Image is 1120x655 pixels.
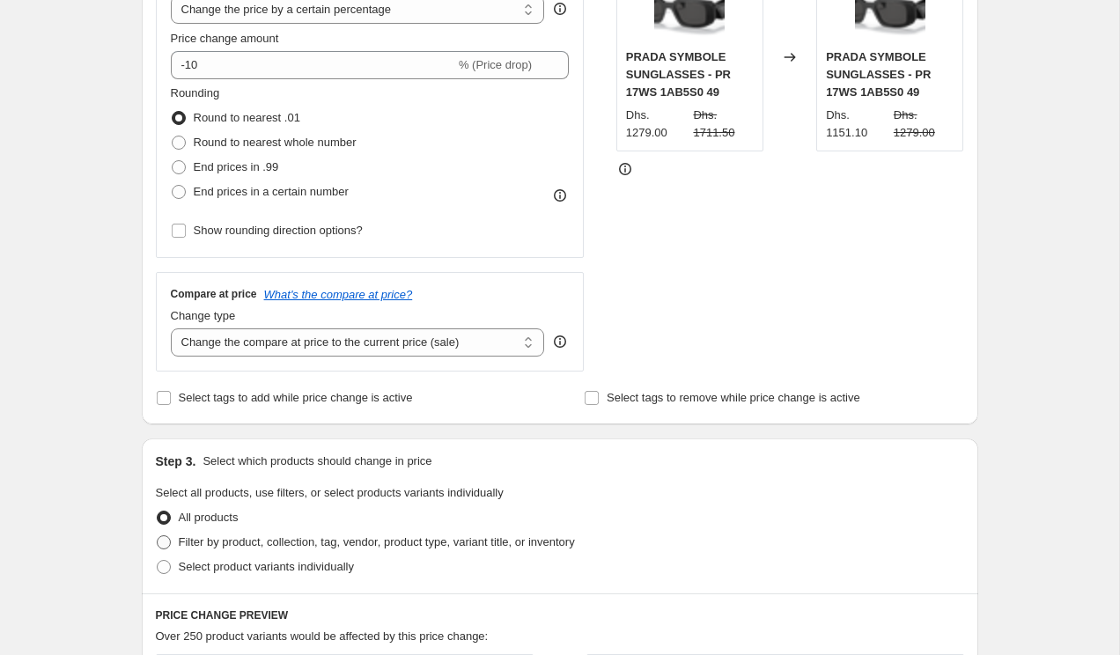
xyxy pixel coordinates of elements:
span: Change type [171,309,236,322]
span: End prices in a certain number [194,185,349,198]
h6: PRICE CHANGE PREVIEW [156,608,964,622]
span: Price change amount [171,32,279,45]
span: All products [179,511,239,524]
span: Select all products, use filters, or select products variants individually [156,486,504,499]
span: Round to nearest whole number [194,136,357,149]
span: PRADA SYMBOLE SUNGLASSES - PR 17WS 1AB5S0 49 [626,50,731,99]
span: Over 250 product variants would be affected by this price change: [156,629,489,643]
p: Select which products should change in price [203,453,431,470]
span: Show rounding direction options? [194,224,363,237]
span: Select tags to add while price change is active [179,391,413,404]
div: Dhs. 1151.10 [826,107,887,142]
input: -15 [171,51,455,79]
span: Round to nearest .01 [194,111,300,124]
span: % (Price drop) [459,58,532,71]
h2: Step 3. [156,453,196,470]
span: Select tags to remove while price change is active [607,391,860,404]
span: PRADA SYMBOLE SUNGLASSES - PR 17WS 1AB5S0 49 [826,50,931,99]
span: End prices in .99 [194,160,279,173]
strike: Dhs. 1711.50 [693,107,754,142]
div: help [551,333,569,350]
span: Filter by product, collection, tag, vendor, product type, variant title, or inventory [179,535,575,548]
strike: Dhs. 1279.00 [894,107,954,142]
button: What's the compare at price? [264,288,413,301]
span: Select product variants individually [179,560,354,573]
span: Rounding [171,86,220,99]
div: Dhs. 1279.00 [626,107,687,142]
h3: Compare at price [171,287,257,301]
